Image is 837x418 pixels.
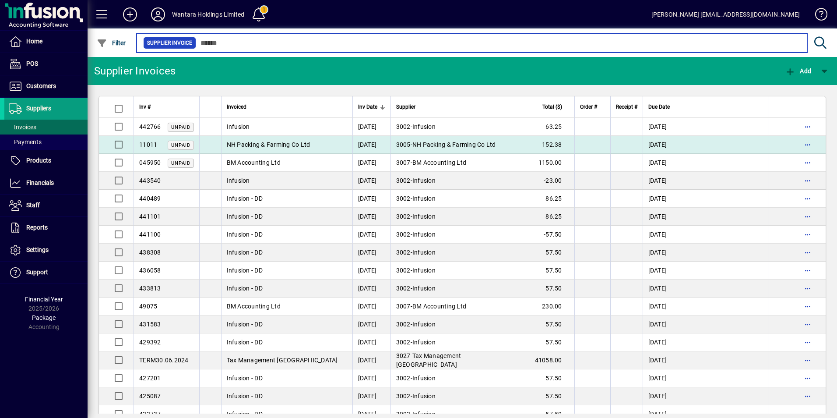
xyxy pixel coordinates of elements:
[801,371,815,385] button: More options
[801,156,815,170] button: More options
[801,335,815,349] button: More options
[144,7,172,22] button: Profile
[352,118,390,136] td: [DATE]
[643,351,769,369] td: [DATE]
[390,190,522,208] td: -
[412,177,436,184] span: Infusion
[643,315,769,333] td: [DATE]
[139,303,157,310] span: 49075
[801,281,815,295] button: More options
[4,195,88,216] a: Staff
[522,244,574,262] td: 57.50
[396,352,411,359] span: 3027
[139,267,161,274] span: 436058
[801,191,815,205] button: More options
[396,159,411,166] span: 3007
[352,244,390,262] td: [DATE]
[783,63,813,79] button: Add
[352,226,390,244] td: [DATE]
[95,35,128,51] button: Filter
[4,135,88,149] a: Payments
[139,195,161,202] span: 440489
[352,154,390,172] td: [DATE]
[352,172,390,190] td: [DATE]
[396,231,411,238] span: 3002
[412,393,436,400] span: Infusion
[139,321,161,328] span: 431583
[390,208,522,226] td: -
[352,315,390,333] td: [DATE]
[801,389,815,403] button: More options
[26,38,42,45] span: Home
[648,102,670,112] span: Due Date
[352,280,390,298] td: [DATE]
[522,172,574,190] td: -23.00
[522,387,574,405] td: 57.50
[643,190,769,208] td: [DATE]
[26,202,40,209] span: Staff
[139,393,161,400] span: 425087
[522,136,574,154] td: 152.38
[227,177,250,184] span: Infusion
[643,226,769,244] td: [DATE]
[26,105,51,112] span: Suppliers
[412,159,466,166] span: BM Accounting Ltd
[643,262,769,280] td: [DATE]
[412,141,496,148] span: NH Packing & Farming Co Ltd
[227,102,246,112] span: Invoiced
[390,351,522,369] td: -
[643,208,769,226] td: [DATE]
[396,249,411,256] span: 3002
[801,299,815,313] button: More options
[139,375,161,382] span: 427201
[227,195,263,202] span: Infusion - DD
[412,375,436,382] span: Infusion
[801,317,815,331] button: More options
[643,244,769,262] td: [DATE]
[139,213,161,220] span: 441101
[396,352,461,368] span: Tax Management [GEOGRAPHIC_DATA]
[26,246,49,253] span: Settings
[139,249,161,256] span: 438308
[643,298,769,315] td: [DATE]
[227,213,263,220] span: Infusion - DD
[139,231,161,238] span: 441100
[390,369,522,387] td: -
[522,118,574,136] td: 63.25
[26,157,51,164] span: Products
[580,102,597,112] span: Order #
[390,280,522,298] td: -
[352,351,390,369] td: [DATE]
[26,60,38,67] span: POS
[227,357,338,364] span: Tax Management [GEOGRAPHIC_DATA]
[352,333,390,351] td: [DATE]
[32,314,56,321] span: Package
[4,150,88,172] a: Products
[227,267,263,274] span: Infusion - DD
[390,244,522,262] td: -
[542,102,562,112] span: Total ($)
[390,315,522,333] td: -
[227,393,263,400] span: Infusion - DD
[171,142,190,148] span: Unpaid
[412,303,466,310] span: BM Accounting Ltd
[227,321,263,328] span: Infusion - DD
[227,411,263,418] span: Infusion - DD
[643,136,769,154] td: [DATE]
[801,120,815,134] button: More options
[616,102,637,112] span: Receipt #
[227,141,310,148] span: NH Packing & Farming Co Ltd
[171,160,190,166] span: Unpaid
[396,123,411,130] span: 3002
[412,249,436,256] span: Infusion
[396,267,411,274] span: 3002
[172,7,244,21] div: Wantara Holdings Limited
[227,249,263,256] span: Infusion - DD
[227,303,281,310] span: BM Accounting Ltd
[643,118,769,136] td: [DATE]
[412,321,436,328] span: Infusion
[643,280,769,298] td: [DATE]
[97,39,126,46] span: Filter
[26,179,54,186] span: Financials
[139,285,161,292] span: 433813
